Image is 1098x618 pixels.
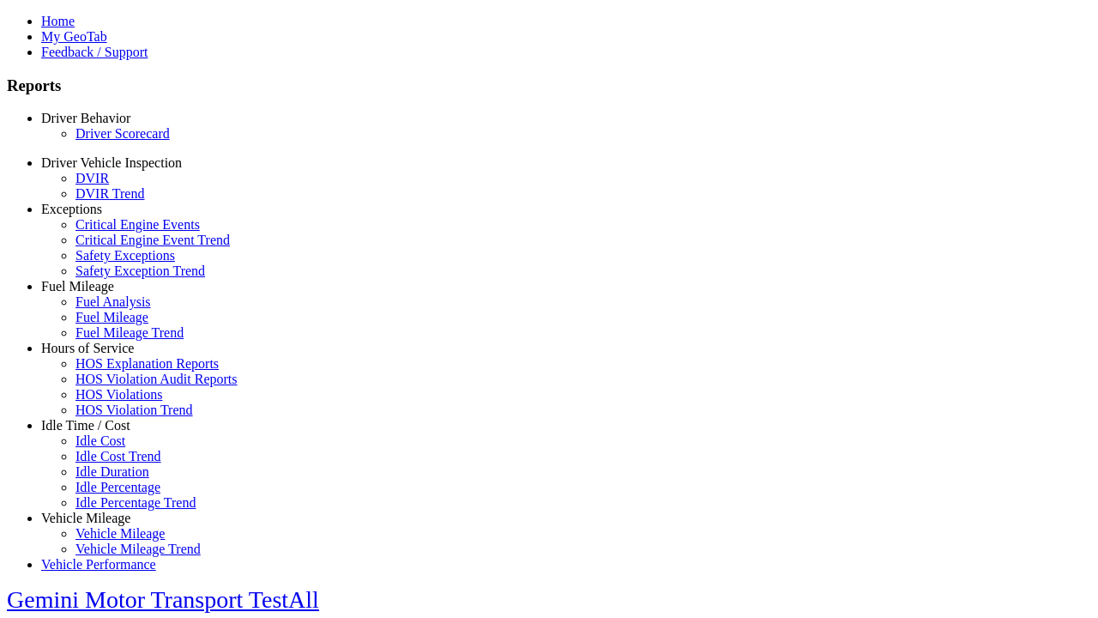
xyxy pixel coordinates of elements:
a: Home [41,14,75,28]
a: Safety Exceptions [75,248,175,263]
a: Hours of Service [41,341,134,355]
a: Idle Time / Cost [41,418,130,433]
a: Feedback / Support [41,45,148,59]
a: DVIR Trend [75,186,144,201]
a: Fuel Mileage [75,310,148,324]
a: Critical Engine Events [75,217,200,232]
a: Vehicle Mileage [75,526,165,541]
a: Fuel Mileage [41,279,114,294]
a: Vehicle Mileage [41,511,130,525]
a: Idle Percentage Trend [75,495,196,510]
a: My GeoTab [41,29,107,44]
a: Vehicle Mileage Trend [75,542,201,556]
a: Fuel Analysis [75,294,151,309]
a: Driver Behavior [41,111,130,125]
a: HOS Explanation Reports [75,356,219,371]
a: Idle Cost Trend [75,449,161,463]
a: Driver Vehicle Inspection [41,155,182,170]
a: Exceptions [41,202,102,216]
a: Idle Percentage [75,480,160,494]
a: HOS Violation Trend [75,403,193,417]
a: Fuel Mileage Trend [75,325,184,340]
a: HOS Violations [75,387,162,402]
a: Driver Scorecard [75,126,170,141]
a: Safety Exception Trend [75,264,205,278]
a: Idle Duration [75,464,149,479]
h3: Reports [7,76,1091,95]
a: Critical Engine Event Trend [75,233,230,247]
a: Vehicle Performance [41,557,156,572]
a: DVIR [75,171,109,185]
a: Idle Cost [75,433,125,448]
a: HOS Violation Audit Reports [75,372,238,386]
a: Gemini Motor Transport TestAll [7,586,319,613]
